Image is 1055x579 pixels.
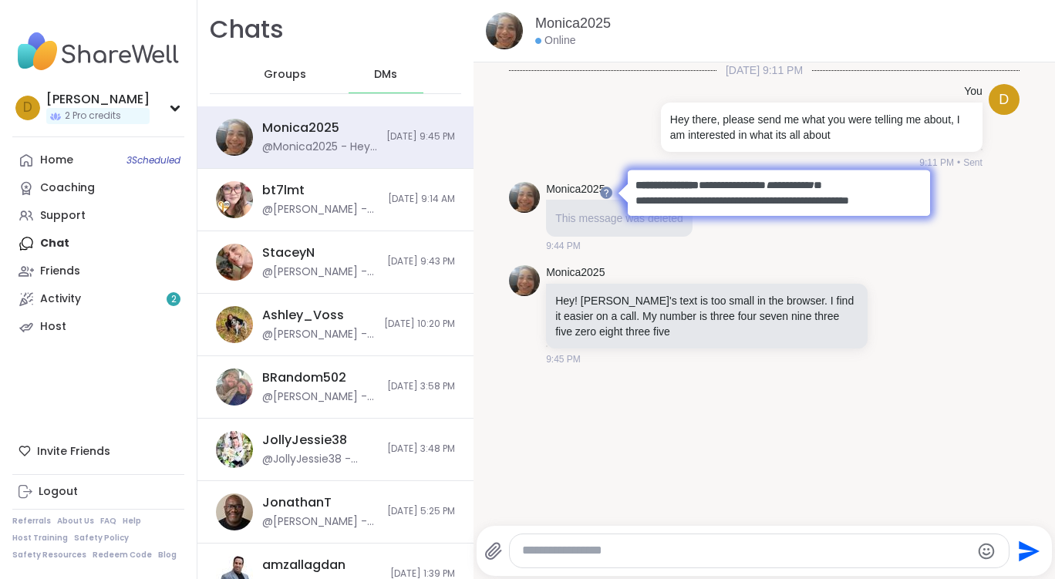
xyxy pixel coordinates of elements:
a: Safety Resources [12,550,86,560]
div: Activity [40,291,81,307]
a: Help [123,516,141,527]
span: 2 [171,293,177,306]
div: bt7lmt [262,182,305,199]
div: @[PERSON_NAME] - miss your face as well! [262,202,379,217]
span: Sent [963,156,983,170]
div: StaceyN [262,244,315,261]
img: https://sharewell-space-live.sfo3.digitaloceanspaces.com/user-generated/70dda2d2-d152-46fc-93b2-9... [216,244,253,281]
a: Referrals [12,516,51,527]
a: Support [12,202,184,230]
span: [DATE] 9:11 PM [716,62,812,78]
div: Home [40,153,73,168]
span: • [957,156,960,170]
span: Groups [264,67,306,82]
div: amzallagdan [262,557,345,574]
span: [DATE] 9:43 PM [387,255,455,268]
a: FAQ [100,516,116,527]
div: Coaching [40,180,95,196]
span: [DATE] 10:20 PM [384,318,455,331]
div: @[PERSON_NAME] - No worries. I'm sure it was not intentional. have a men's support group tonight ... [262,514,378,530]
img: https://sharewell-space-live.sfo3.digitaloceanspaces.com/user-generated/127af2b2-1259-4cf0-9fd7-7... [216,369,253,406]
img: https://sharewell-space-live.sfo3.digitaloceanspaces.com/user-generated/41d32855-0ec4-4264-b983-4... [509,182,540,213]
button: Emoji picker [977,542,996,560]
a: Host Training [12,533,68,544]
div: @[PERSON_NAME] - such a tease! you made a brief appearance and then disappeared. Hope all is well [262,327,375,342]
img: https://sharewell-space-live.sfo3.digitaloceanspaces.com/user-generated/0e2c5150-e31e-4b6a-957d-4... [216,493,253,530]
p: Hey there, please send me what you were telling me about, I am interested in what its all about [670,112,973,143]
span: [DATE] 9:45 PM [386,130,455,143]
span: This message was deleted [555,212,683,224]
div: Monica2025 [262,120,339,136]
img: https://sharewell-space-live.sfo3.digitaloceanspaces.com/user-generated/41d32855-0ec4-4264-b983-4... [509,265,540,296]
a: About Us [57,516,94,527]
span: [DATE] 9:14 AM [388,193,455,206]
div: @Monica2025 - Hey! [PERSON_NAME]'s text is too small in the browser. I find it easier on a call. ... [262,140,377,155]
div: JollyJessie38 [262,432,347,449]
div: Support [40,208,86,224]
div: @JollyJessie38 - [URL][DOMAIN_NAME] [262,452,378,467]
span: D [999,89,1009,110]
span: 9:44 PM [546,239,581,253]
div: Logout [39,484,78,500]
div: Friends [40,264,80,279]
div: @[PERSON_NAME] - got it! TY [262,389,378,405]
a: Safety Policy [74,533,129,544]
div: JonathanT [262,494,332,511]
button: Send [1009,534,1044,568]
div: Ashley_Voss [262,307,344,324]
span: 9:45 PM [546,352,581,366]
img: https://sharewell-space-live.sfo3.digitaloceanspaces.com/user-generated/41d32855-0ec4-4264-b983-4... [216,119,253,156]
a: Coaching [12,174,184,202]
a: Home3Scheduled [12,146,184,174]
span: D [23,98,32,118]
span: [DATE] 5:25 PM [387,505,455,518]
div: @[PERSON_NAME] - Thank you for reaching out. That is kind of you. I also appreciate you getting m... [262,264,378,280]
a: Monica2025 [535,14,611,33]
a: Monica2025 [546,182,605,197]
iframe: Spotlight [600,155,956,231]
a: Logout [12,478,184,506]
div: Invite Friends [12,437,184,465]
a: Monica2025 [546,265,605,281]
p: Hey! [PERSON_NAME]'s text is too small in the browser. I find it easier on a call. My number is t... [555,293,858,339]
span: [DATE] 3:48 PM [387,443,455,456]
h4: You [964,84,983,99]
img: https://sharewell-space-live.sfo3.digitaloceanspaces.com/user-generated/3602621c-eaa5-4082-863a-9... [216,431,253,468]
h1: Chats [210,12,284,47]
textarea: Type your message [522,543,971,559]
div: [PERSON_NAME] [46,91,150,108]
img: https://sharewell-space-live.sfo3.digitaloceanspaces.com/user-generated/8cb2df4a-f224-470a-b8fa-a... [216,306,253,343]
span: DMs [374,67,397,82]
span: 3 Scheduled [126,154,180,167]
img: https://sharewell-space-live.sfo3.digitaloceanspaces.com/user-generated/88ba1641-f8b8-46aa-8805-2... [216,181,253,218]
a: Host [12,313,184,341]
span: 2 Pro credits [65,109,121,123]
a: Blog [158,550,177,560]
a: Activity2 [12,285,184,313]
a: Redeem Code [93,550,152,560]
img: https://sharewell-space-live.sfo3.digitaloceanspaces.com/user-generated/41d32855-0ec4-4264-b983-4... [486,12,523,49]
span: [DATE] 3:58 PM [387,380,455,393]
div: Host [40,319,66,335]
div: Online [535,33,575,49]
div: BRandom502 [262,369,346,386]
a: Friends [12,258,184,285]
img: ShareWell Nav Logo [12,25,184,79]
